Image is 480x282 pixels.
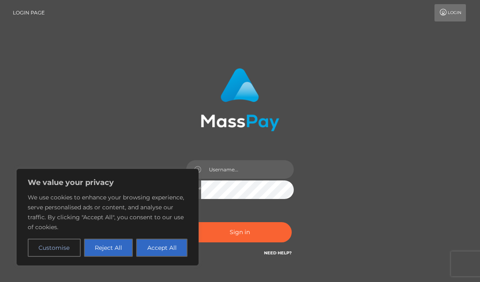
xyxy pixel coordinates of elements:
[28,178,187,187] p: We value your privacy
[136,239,187,257] button: Accept All
[434,4,466,21] a: Login
[84,239,133,257] button: Reject All
[13,4,45,21] a: Login Page
[188,222,292,242] button: Sign in
[28,192,187,232] p: We use cookies to enhance your browsing experience, serve personalised ads or content, and analys...
[201,68,279,131] img: MassPay Login
[17,169,199,265] div: We value your privacy
[28,239,81,257] button: Customise
[264,250,292,256] a: Need Help?
[201,160,294,179] input: Username...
